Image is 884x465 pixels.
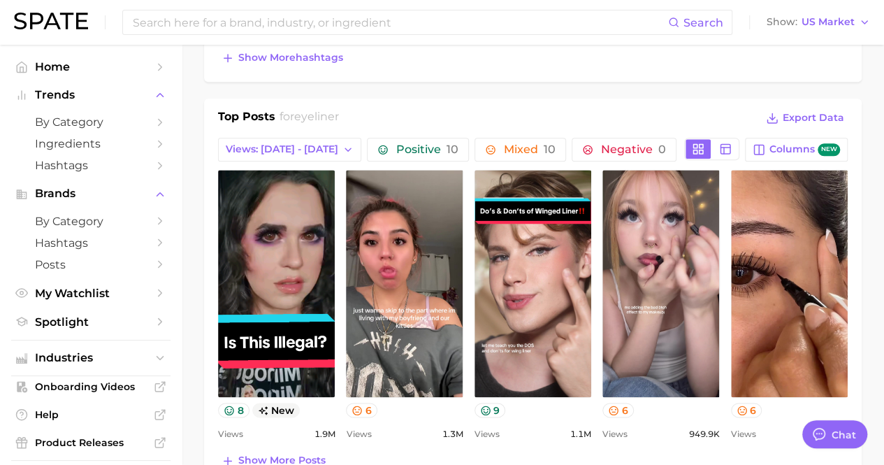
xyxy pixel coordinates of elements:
[11,232,171,254] a: Hashtags
[35,436,147,449] span: Product Releases
[346,426,371,443] span: Views
[35,258,147,271] span: Posts
[818,143,840,157] span: new
[35,159,147,172] span: Hashtags
[226,143,338,155] span: Views: [DATE] - [DATE]
[474,426,500,443] span: Views
[11,155,171,176] a: Hashtags
[294,110,339,123] span: eyeliner
[689,426,720,443] span: 949.9k
[11,56,171,78] a: Home
[35,115,147,129] span: by Category
[683,16,723,29] span: Search
[35,380,147,393] span: Onboarding Videos
[658,143,666,156] span: 0
[11,210,171,232] a: by Category
[11,376,171,397] a: Onboarding Videos
[35,287,147,300] span: My Watchlist
[14,13,88,29] img: SPATE
[11,311,171,333] a: Spotlight
[474,403,506,417] button: 9
[218,138,361,162] button: Views: [DATE] - [DATE]
[35,137,147,150] span: Ingredients
[11,111,171,133] a: by Category
[11,85,171,106] button: Trends
[769,143,840,157] span: Columns
[218,108,275,129] h1: Top Posts
[11,282,171,304] a: My Watchlist
[763,13,874,31] button: ShowUS Market
[218,426,243,443] span: Views
[218,403,249,417] button: 8
[35,215,147,228] span: by Category
[731,403,762,417] button: 6
[745,138,848,162] button: Columnsnew
[280,108,339,129] h2: for
[11,432,171,453] a: Product Releases
[731,426,756,443] span: Views
[35,89,147,101] span: Trends
[35,408,147,421] span: Help
[504,144,556,155] span: Mixed
[11,183,171,204] button: Brands
[802,18,855,26] span: US Market
[11,133,171,155] a: Ingredients
[35,187,147,200] span: Brands
[396,144,458,155] span: Positive
[602,426,628,443] span: Views
[35,236,147,250] span: Hashtags
[602,403,634,417] button: 6
[11,404,171,425] a: Help
[442,426,463,443] span: 1.3m
[601,144,666,155] span: Negative
[238,52,343,64] span: Show more hashtags
[762,108,848,128] button: Export Data
[131,10,668,34] input: Search here for a brand, industry, or ingredient
[11,348,171,369] button: Industries
[314,426,335,443] span: 1.9m
[35,315,147,329] span: Spotlight
[544,143,556,156] span: 10
[767,18,797,26] span: Show
[11,254,171,276] a: Posts
[218,48,347,68] button: Show morehashtags
[447,143,458,156] span: 10
[570,426,591,443] span: 1.1m
[35,60,147,73] span: Home
[35,352,147,364] span: Industries
[346,403,377,417] button: 6
[783,112,844,124] span: Export Data
[252,403,300,417] span: new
